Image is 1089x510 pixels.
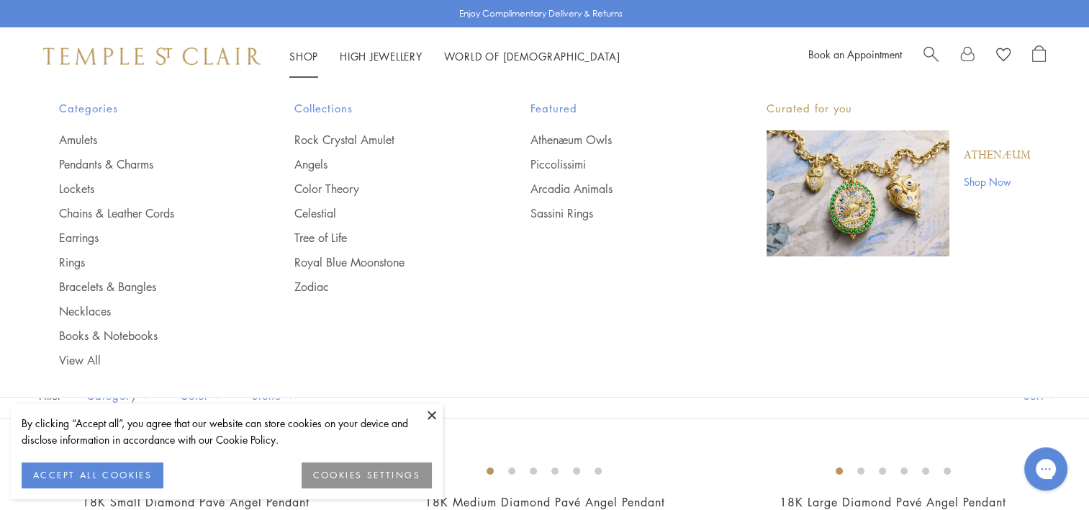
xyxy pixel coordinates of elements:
[82,494,309,510] a: 18K Small Diamond Pavé Angel Pendant
[59,181,238,197] a: Lockets
[340,49,423,63] a: High JewelleryHigh Jewellery
[459,6,623,21] p: Enjoy Complimentary Delivery & Returns
[294,230,473,246] a: Tree of Life
[294,156,473,172] a: Angels
[767,99,1031,117] p: Curated for you
[923,45,939,67] a: Search
[289,48,620,66] nav: Main navigation
[1032,45,1046,67] a: Open Shopping Bag
[43,48,261,65] img: Temple St. Clair
[444,49,620,63] a: World of [DEMOGRAPHIC_DATA]World of [DEMOGRAPHIC_DATA]
[1017,442,1075,496] iframe: Gorgias live chat messenger
[996,45,1011,67] a: View Wishlist
[59,303,238,319] a: Necklaces
[59,205,238,221] a: Chains & Leather Cords
[530,132,709,148] a: Athenæum Owls
[59,156,238,172] a: Pendants & Charms
[294,181,473,197] a: Color Theory
[302,462,432,488] button: COOKIES SETTINGS
[964,174,1031,189] a: Shop Now
[22,415,432,448] div: By clicking “Accept all”, you agree that our website can store cookies on your device and disclos...
[964,148,1031,164] a: Athenæum
[59,254,238,270] a: Rings
[59,279,238,295] a: Bracelets & Bangles
[59,99,238,117] span: Categories
[530,205,709,221] a: Sassini Rings
[294,205,473,221] a: Celestial
[530,181,709,197] a: Arcadia Animals
[294,254,473,270] a: Royal Blue Moonstone
[59,230,238,246] a: Earrings
[289,49,318,63] a: ShopShop
[530,99,709,117] span: Featured
[294,132,473,148] a: Rock Crystal Amulet
[808,47,902,61] a: Book an Appointment
[424,494,664,510] a: 18K Medium Diamond Pavé Angel Pendant
[22,462,163,488] button: ACCEPT ALL COOKIES
[59,352,238,368] a: View All
[59,132,238,148] a: Amulets
[59,328,238,344] a: Books & Notebooks
[294,279,473,295] a: Zodiac
[530,156,709,172] a: Piccolissimi
[294,99,473,117] span: Collections
[780,494,1006,510] a: 18K Large Diamond Pavé Angel Pendant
